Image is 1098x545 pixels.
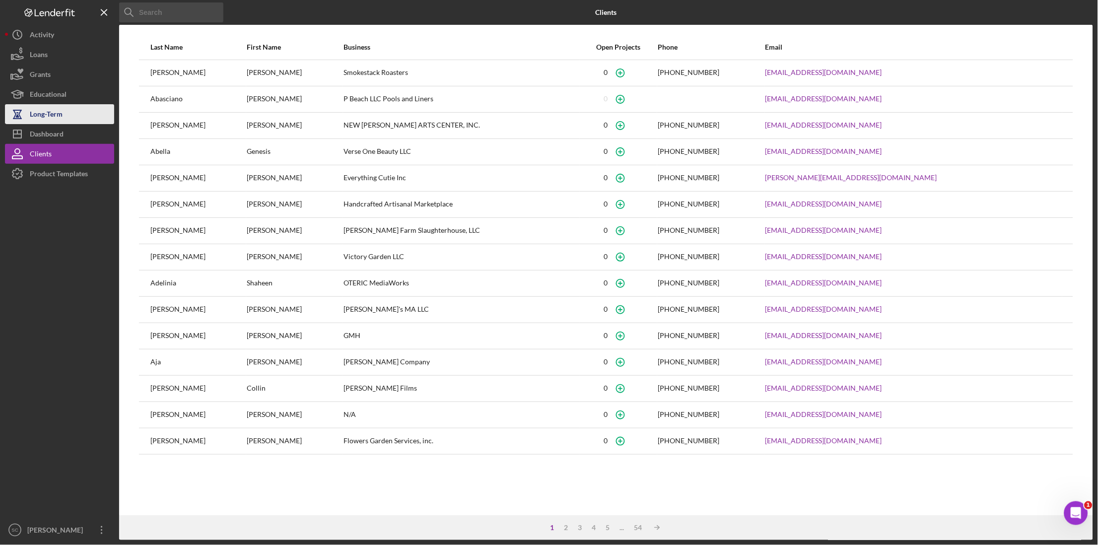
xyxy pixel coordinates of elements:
div: Educational [30,84,67,107]
div: [PHONE_NUMBER] [658,384,719,392]
iframe: Intercom live chat [1064,501,1088,525]
div: 0 [604,147,608,155]
a: [EMAIL_ADDRESS][DOMAIN_NAME] [765,437,882,445]
div: Activity [30,25,54,47]
div: Loans [30,45,48,67]
div: [PERSON_NAME] [150,192,246,217]
div: NEW [PERSON_NAME] ARTS CENTER, INC. [343,113,579,138]
text: SC [11,528,18,533]
div: OTERIC MediaWorks [343,271,579,296]
div: [PERSON_NAME] Company [343,350,579,375]
div: 2 [559,524,573,532]
div: Flowers Garden Services, inc. [343,429,579,454]
div: [PERSON_NAME] [25,520,89,543]
div: 0 [604,332,608,340]
div: Abella [150,139,246,164]
a: [EMAIL_ADDRESS][DOMAIN_NAME] [765,332,882,340]
div: [PHONE_NUMBER] [658,305,719,313]
div: 54 [629,524,647,532]
div: [PERSON_NAME] [247,87,342,112]
div: 0 [604,174,608,182]
button: Dashboard [5,124,114,144]
div: 0 [604,279,608,287]
div: Last Name [150,43,246,51]
button: Long-Term [5,104,114,124]
div: [PERSON_NAME] [150,429,246,454]
div: [PHONE_NUMBER] [658,279,719,287]
div: N/A [343,403,579,427]
a: [PERSON_NAME][EMAIL_ADDRESS][DOMAIN_NAME] [765,174,937,182]
div: [PERSON_NAME] [150,166,246,191]
div: [PERSON_NAME] Films [343,376,579,401]
a: [EMAIL_ADDRESS][DOMAIN_NAME] [765,147,882,155]
div: [PHONE_NUMBER] [658,358,719,366]
div: [PERSON_NAME] [247,245,342,270]
div: [PERSON_NAME] [247,61,342,85]
div: [PHONE_NUMBER] [658,437,719,445]
div: [PERSON_NAME] [150,61,246,85]
div: 0 [604,410,608,418]
div: 3 [573,524,587,532]
div: [PHONE_NUMBER] [658,253,719,261]
div: [PHONE_NUMBER] [658,147,719,155]
div: Product Templates [30,164,88,186]
div: 0 [604,437,608,445]
div: [PERSON_NAME] [150,218,246,243]
div: [PHONE_NUMBER] [658,410,719,418]
input: Search [119,2,223,22]
div: [PERSON_NAME] [247,166,342,191]
div: 0 [604,200,608,208]
div: [PERSON_NAME] [247,192,342,217]
div: First Name [247,43,342,51]
button: Product Templates [5,164,114,184]
div: [PERSON_NAME] [150,113,246,138]
div: 5 [601,524,615,532]
div: [PERSON_NAME]'s MA LLC [343,297,579,322]
div: 0 [604,253,608,261]
div: [PHONE_NUMBER] [658,226,719,234]
div: 0 [604,68,608,76]
div: 4 [587,524,601,532]
a: [EMAIL_ADDRESS][DOMAIN_NAME] [765,358,882,366]
a: [EMAIL_ADDRESS][DOMAIN_NAME] [765,121,882,129]
div: [PHONE_NUMBER] [658,121,719,129]
button: Activity [5,25,114,45]
button: Clients [5,144,114,164]
a: [EMAIL_ADDRESS][DOMAIN_NAME] [765,253,882,261]
div: Long-Term [30,104,63,127]
div: [PERSON_NAME] [150,297,246,322]
a: [EMAIL_ADDRESS][DOMAIN_NAME] [765,305,882,313]
a: [EMAIL_ADDRESS][DOMAIN_NAME] [765,279,882,287]
div: [PHONE_NUMBER] [658,332,719,340]
div: Adelinia [150,271,246,296]
div: Genesis [247,139,342,164]
div: Verse One Beauty LLC [343,139,579,164]
div: ... [615,524,629,532]
div: Collin [247,376,342,401]
div: [PERSON_NAME] [150,245,246,270]
a: Loans [5,45,114,65]
div: [PERSON_NAME] [247,113,342,138]
a: [EMAIL_ADDRESS][DOMAIN_NAME] [765,95,882,103]
div: Victory Garden LLC [343,245,579,270]
div: 0 [604,121,608,129]
button: Grants [5,65,114,84]
div: [PERSON_NAME] [150,376,246,401]
b: Clients [596,8,617,16]
div: Handcrafted Artisanal Marketplace [343,192,579,217]
a: [EMAIL_ADDRESS][DOMAIN_NAME] [765,410,882,418]
button: SC[PERSON_NAME] [5,520,114,540]
button: Educational [5,84,114,104]
a: [EMAIL_ADDRESS][DOMAIN_NAME] [765,200,882,208]
div: Phone [658,43,764,51]
div: 0 [604,305,608,313]
div: 0 [604,358,608,366]
a: [EMAIL_ADDRESS][DOMAIN_NAME] [765,384,882,392]
div: [PHONE_NUMBER] [658,200,719,208]
div: 0 [604,226,608,234]
div: [PERSON_NAME] [247,324,342,348]
div: Shaheen [247,271,342,296]
div: P Beach LLC Pools and Liners [343,87,579,112]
